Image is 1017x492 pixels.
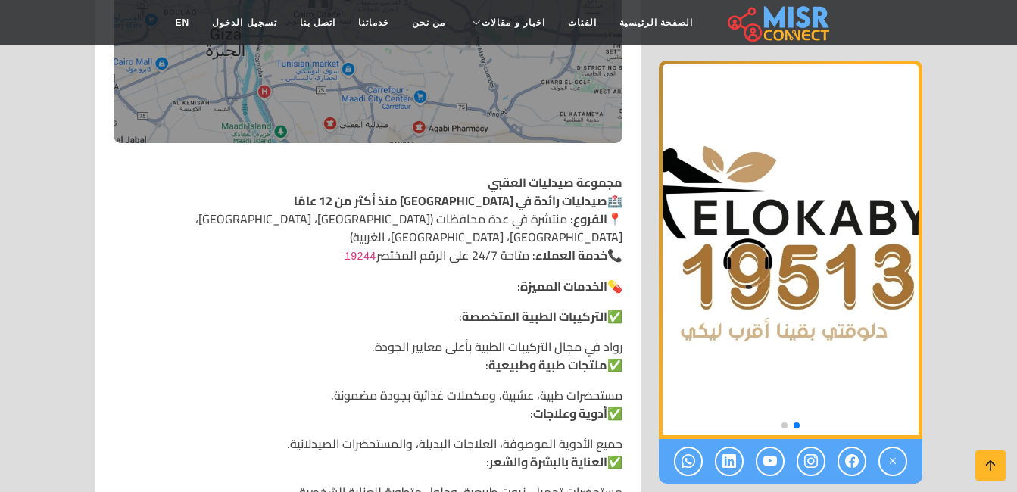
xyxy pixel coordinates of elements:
p: رواد في مجال التركيبات الطبية بأعلى معايير الجودة. ✅ : [114,338,622,374]
strong: العناية بالبشرة والشعر [489,450,607,473]
strong: صيدليات رائدة في [GEOGRAPHIC_DATA] منذ أكثر من 12 عامًا [294,189,607,212]
img: مجموعة صيدليات العقبي [659,61,922,439]
p: جميع الأدوية الموصوفة، العلاجات البديلة، والمستحضرات الصيدلانية. ✅ : [114,434,622,471]
strong: الفروع [573,207,607,230]
a: الصفحة الرئيسية [608,8,704,37]
strong: مجموعة صيدليات العقبي [488,171,622,194]
a: تسجيل الدخول [201,8,288,37]
a: الفئات [557,8,608,37]
img: main.misr_connect [728,4,829,42]
strong: التركيبات الطبية المتخصصة [462,305,607,328]
span: Go to slide 2 [781,422,788,428]
strong: أدوية وعلاجات [533,402,607,425]
a: خدماتنا [347,8,401,37]
strong: منتجات طبية وطبيعية [488,353,607,376]
p: 🏥 📍 : منتشرة في عدة محافظات ([GEOGRAPHIC_DATA]، [GEOGRAPHIC_DATA]، [GEOGRAPHIC_DATA]، [GEOGRAPHIC... [114,173,622,265]
a: EN [164,8,201,37]
p: مستحضرات طبية، عشبية، ومكملات غذائية بجودة مضمونة. ✅ : [114,386,622,422]
div: 1 / 2 [659,61,922,439]
span: Go to slide 1 [794,422,800,428]
code: 19244 [344,251,376,263]
strong: الخدمات المميزة [520,275,607,297]
a: اتصل بنا [289,8,347,37]
a: من نحن [401,8,457,37]
a: اخبار و مقالات [457,8,557,37]
span: اخبار و مقالات [482,16,545,30]
p: 💊 : [114,277,622,295]
p: ✅ : [114,307,622,325]
strong: خدمة العملاء [535,244,607,266]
